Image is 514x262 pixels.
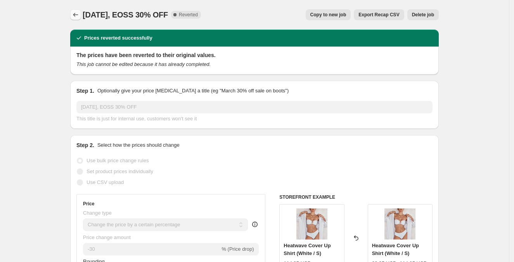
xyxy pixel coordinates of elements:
span: Price change amount [83,234,131,240]
h2: The prices have been reverted to their original values. [76,51,433,59]
span: Copy to new job [310,12,346,18]
p: Optionally give your price [MEDICAL_DATA] a title (eg "March 30% off sale on boots") [97,87,289,95]
h2: Step 1. [76,87,94,95]
h3: Price [83,201,94,207]
button: Copy to new job [306,9,351,20]
span: Use bulk price change rules [87,158,149,163]
img: spinnaker-white-bikini-set_b72ae0fc-d34c-47dd-8dbb-38bb3a2a271d_80x.jpg [296,208,327,239]
h6: STOREFRONT EXAMPLE [279,194,433,200]
i: This job cannot be edited because it has already completed. [76,61,211,67]
span: Change type [83,210,112,216]
input: -15 [83,243,220,255]
span: Heatwave Cover Up Shirt (White / S) [284,243,331,256]
button: Delete job [407,9,439,20]
span: Set product prices individually [87,168,153,174]
button: Price change jobs [70,9,81,20]
span: Reverted [179,12,198,18]
h2: Prices reverted successfully [84,34,152,42]
p: Select how the prices should change [97,141,180,149]
button: Export Recap CSV [354,9,404,20]
h2: Step 2. [76,141,94,149]
span: [DATE], EOSS 30% OFF [83,10,168,19]
span: Use CSV upload [87,179,124,185]
div: help [251,220,259,228]
img: spinnaker-white-bikini-set_b72ae0fc-d34c-47dd-8dbb-38bb3a2a271d_80x.jpg [384,208,415,239]
span: Heatwave Cover Up Shirt (White / S) [372,243,419,256]
span: This title is just for internal use, customers won't see it [76,116,197,121]
span: % (Price drop) [222,246,254,252]
span: Export Recap CSV [358,12,399,18]
span: Delete job [412,12,434,18]
input: 30% off holiday sale [76,101,433,113]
